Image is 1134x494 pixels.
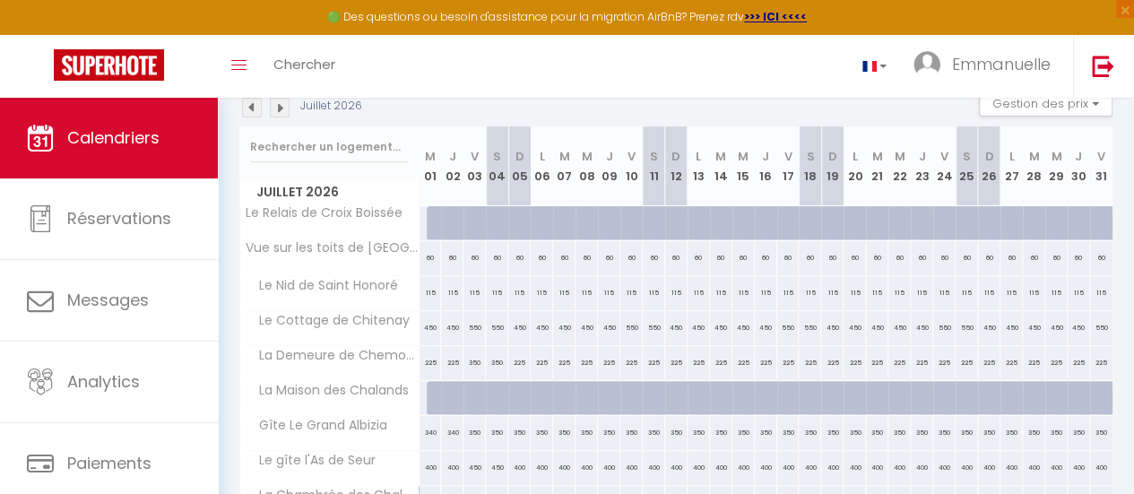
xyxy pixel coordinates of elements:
[531,311,553,344] div: 450
[744,9,807,24] a: >>> ICI <<<<
[1023,416,1045,449] div: 350
[605,148,612,165] abbr: J
[441,311,463,344] div: 450
[1097,148,1105,165] abbr: V
[463,276,486,309] div: 115
[553,241,576,274] div: 60
[643,276,665,309] div: 115
[956,311,978,344] div: 550
[486,311,508,344] div: 550
[1000,241,1023,274] div: 60
[598,416,620,449] div: 350
[911,126,933,206] th: 23
[441,451,463,484] div: 400
[463,311,486,344] div: 550
[1045,416,1068,449] div: 350
[732,346,755,379] div: 225
[844,416,866,449] div: 350
[956,276,978,309] div: 115
[598,126,620,206] th: 09
[866,241,888,274] div: 60
[844,346,866,379] div: 225
[866,451,888,484] div: 400
[1068,311,1090,344] div: 450
[821,311,844,344] div: 450
[806,148,814,165] abbr: S
[799,276,821,309] div: 115
[300,98,362,115] p: Juillet 2026
[755,126,777,206] th: 16
[911,241,933,274] div: 60
[866,276,888,309] div: 115
[755,346,777,379] div: 225
[471,148,479,165] abbr: V
[984,148,993,165] abbr: D
[979,90,1112,117] button: Gestion des prix
[821,126,844,206] th: 19
[420,276,442,309] div: 115
[620,276,643,309] div: 115
[933,126,956,206] th: 24
[508,276,531,309] div: 115
[576,451,598,484] div: 400
[515,148,524,165] abbr: D
[799,241,821,274] div: 60
[777,416,800,449] div: 350
[895,148,905,165] abbr: M
[1068,241,1090,274] div: 60
[799,126,821,206] th: 18
[643,451,665,484] div: 400
[508,126,531,206] th: 05
[67,126,160,149] span: Calendriers
[441,346,463,379] div: 225
[665,276,688,309] div: 115
[799,416,821,449] div: 350
[1023,276,1045,309] div: 115
[559,148,570,165] abbr: M
[643,311,665,344] div: 550
[1090,416,1112,449] div: 350
[582,148,593,165] abbr: M
[553,346,576,379] div: 225
[531,346,553,379] div: 225
[732,276,755,309] div: 115
[956,451,978,484] div: 400
[420,311,442,344] div: 450
[486,126,508,206] th: 04
[755,416,777,449] div: 350
[821,276,844,309] div: 115
[665,416,688,449] div: 350
[1023,126,1045,206] th: 28
[828,148,837,165] abbr: D
[67,207,171,230] span: Réservations
[508,311,531,344] div: 450
[940,148,948,165] abbr: V
[665,451,688,484] div: 400
[1068,416,1090,449] div: 350
[777,126,800,206] th: 17
[1090,276,1112,309] div: 115
[978,241,1000,274] div: 60
[888,126,911,206] th: 22
[888,346,911,379] div: 225
[755,241,777,274] div: 60
[844,241,866,274] div: 60
[821,451,844,484] div: 400
[710,451,732,484] div: 400
[732,416,755,449] div: 350
[576,346,598,379] div: 225
[463,451,486,484] div: 450
[628,148,636,165] abbr: V
[732,126,755,206] th: 15
[933,241,956,274] div: 60
[872,148,883,165] abbr: M
[643,346,665,379] div: 225
[1028,148,1039,165] abbr: M
[978,416,1000,449] div: 350
[243,416,392,436] span: Gîte Le Grand Albizia
[486,416,508,449] div: 350
[463,416,486,449] div: 350
[1023,451,1045,484] div: 400
[1008,148,1014,165] abbr: L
